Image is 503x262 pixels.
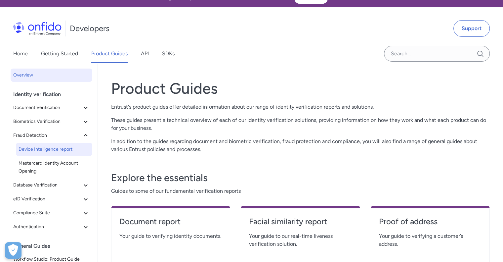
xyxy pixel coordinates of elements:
h4: Document report [119,216,222,227]
a: Device Intelligence report [16,143,92,156]
span: Guides to some of our fundamental verification reports [111,187,490,195]
a: SDKs [162,44,175,63]
a: Mastercard Identity Account Opening [16,157,92,178]
p: In addition to the guides regarding document and biometric verification, fraud protection and com... [111,137,490,153]
span: Biometrics Verification [13,118,82,126]
button: Biometrics Verification [11,115,92,128]
input: Onfido search input field [384,46,490,62]
h1: Developers [70,23,109,34]
h4: Facial similarity report [249,216,352,227]
button: eID Verification [11,192,92,206]
div: Identity verification [13,88,95,101]
h1: Product Guides [111,79,490,98]
div: General Guides [13,239,95,253]
p: These guides present a technical overview of each of our identity verification solutions, providi... [111,116,490,132]
button: Compliance Suite [11,206,92,220]
button: Fraud Detection [11,129,92,142]
button: Database Verification [11,179,92,192]
h3: Explore the essentials [111,171,490,184]
span: Authentication [13,223,82,231]
a: Product Guides [91,44,128,63]
span: Your guide to our real-time liveness verification solution. [249,232,352,248]
span: Your guide to verifying a customer’s address. [379,232,482,248]
a: Proof of address [379,216,482,232]
div: Cookie Preferences [5,242,21,259]
span: Mastercard Identity Account Opening [19,159,90,175]
button: Authentication [11,220,92,234]
span: Compliance Suite [13,209,82,217]
a: Support [453,20,490,37]
span: Your guide to verifying identity documents. [119,232,222,240]
img: Onfido Logo [13,22,62,35]
span: eID Verification [13,195,82,203]
p: Entrust's product guides offer detailed information about our range of identity verification repo... [111,103,490,111]
span: Device Intelligence report [19,145,90,153]
span: Overview [13,71,90,79]
a: Getting Started [41,44,78,63]
span: Document Verification [13,104,82,112]
a: Document report [119,216,222,232]
h4: Proof of address [379,216,482,227]
button: Open Preferences [5,242,21,259]
a: API [141,44,149,63]
button: Document Verification [11,101,92,114]
a: Home [13,44,28,63]
span: Fraud Detection [13,131,82,139]
a: Overview [11,69,92,82]
span: Database Verification [13,181,82,189]
a: Facial similarity report [249,216,352,232]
